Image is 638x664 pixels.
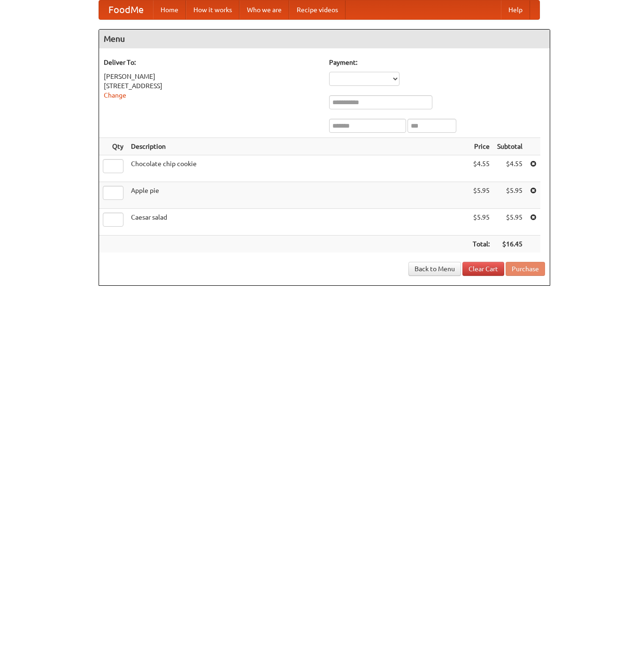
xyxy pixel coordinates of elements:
[153,0,186,19] a: Home
[469,155,493,182] td: $4.55
[493,182,526,209] td: $5.95
[493,236,526,253] th: $16.45
[99,0,153,19] a: FoodMe
[469,209,493,236] td: $5.95
[462,262,504,276] a: Clear Cart
[186,0,239,19] a: How it works
[329,58,545,67] h5: Payment:
[99,30,550,48] h4: Menu
[239,0,289,19] a: Who we are
[104,58,320,67] h5: Deliver To:
[127,182,469,209] td: Apple pie
[104,92,126,99] a: Change
[127,155,469,182] td: Chocolate chip cookie
[408,262,461,276] a: Back to Menu
[127,209,469,236] td: Caesar salad
[501,0,530,19] a: Help
[104,81,320,91] div: [STREET_ADDRESS]
[493,138,526,155] th: Subtotal
[127,138,469,155] th: Description
[493,155,526,182] td: $4.55
[469,182,493,209] td: $5.95
[506,262,545,276] button: Purchase
[493,209,526,236] td: $5.95
[289,0,346,19] a: Recipe videos
[469,236,493,253] th: Total:
[104,72,320,81] div: [PERSON_NAME]
[469,138,493,155] th: Price
[99,138,127,155] th: Qty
